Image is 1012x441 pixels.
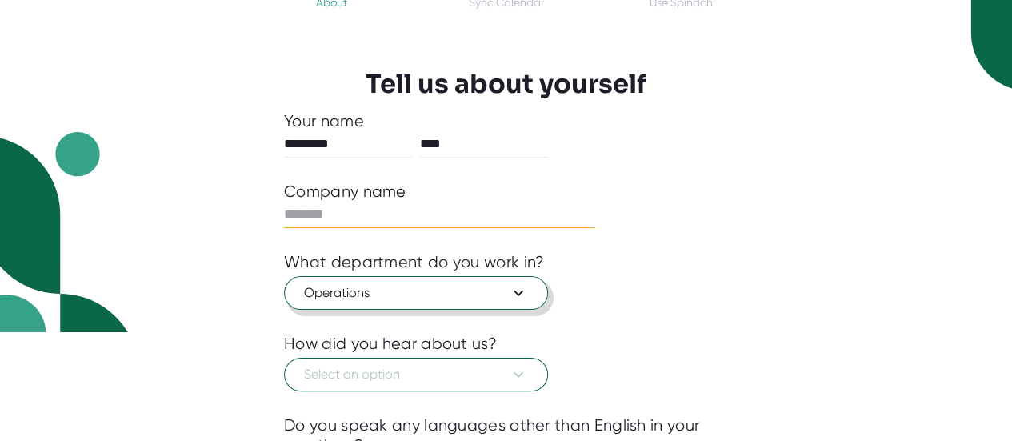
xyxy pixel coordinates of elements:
h3: Tell us about yourself [366,69,646,99]
span: Operations [304,283,528,303]
span: Select an option [304,365,528,384]
div: Company name [284,182,406,202]
div: How did you hear about us? [284,334,497,354]
button: Select an option [284,358,548,391]
div: Your name [284,111,728,131]
div: What department do you work in? [284,252,544,272]
button: Operations [284,276,548,310]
